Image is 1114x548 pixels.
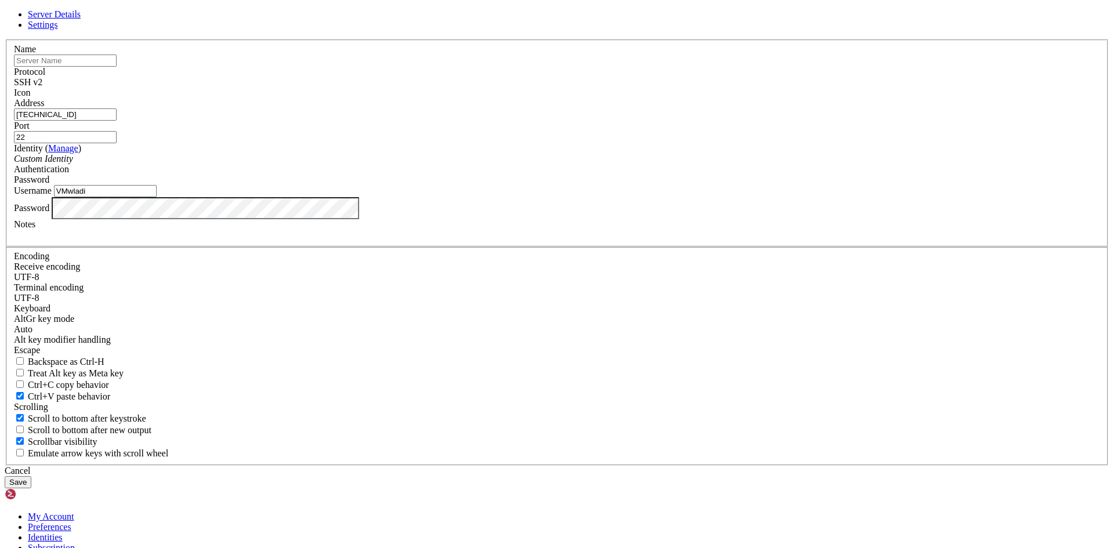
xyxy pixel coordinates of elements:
[16,369,24,376] input: Treat Alt key as Meta key
[14,67,45,77] label: Protocol
[14,324,32,334] span: Auto
[14,186,52,195] label: Username
[5,488,71,500] img: Shellngn
[14,293,39,303] span: UTF-8
[14,413,146,423] label: Whether to scroll to the bottom on any keystroke.
[14,293,1100,303] div: UTF-8
[54,185,157,197] input: Login Username
[14,143,81,153] label: Identity
[28,9,81,19] a: Server Details
[16,437,24,445] input: Scrollbar visibility
[16,426,24,433] input: Scroll to bottom after new output
[16,449,24,456] input: Emulate arrow keys with scroll wheel
[14,55,117,67] input: Server Name
[14,335,111,344] label: Controls how the Alt key is handled. Escape: Send an ESC prefix. 8-Bit: Add 128 to the typed char...
[14,272,1100,282] div: UTF-8
[14,108,117,121] input: Host Name or IP
[14,324,1100,335] div: Auto
[28,522,71,532] a: Preferences
[14,272,39,282] span: UTF-8
[14,154,1100,164] div: Custom Identity
[14,303,50,313] label: Keyboard
[14,44,36,54] label: Name
[28,413,146,423] span: Scroll to bottom after keystroke
[5,466,1109,476] div: Cancel
[28,368,124,378] span: Treat Alt key as Meta key
[28,448,168,458] span: Emulate arrow keys with scroll wheel
[28,511,74,521] a: My Account
[14,219,35,229] label: Notes
[45,143,81,153] span: ( )
[28,532,63,542] a: Identities
[28,380,109,390] span: Ctrl+C copy behavior
[16,380,24,388] input: Ctrl+C copy behavior
[14,282,84,292] label: The default terminal encoding. ISO-2022 enables character map translations (like graphics maps). ...
[16,357,24,365] input: Backspace as Ctrl-H
[14,380,109,390] label: Ctrl-C copies if true, send ^C to host if false. Ctrl-Shift-C sends ^C to host if true, copies if...
[14,391,110,401] label: Ctrl+V pastes if true, sends ^V to host if false. Ctrl+Shift+V sends ^V to host if true, pastes i...
[14,98,44,108] label: Address
[28,20,58,30] a: Settings
[14,175,49,184] span: Password
[16,392,24,400] input: Ctrl+V paste behavior
[14,164,69,174] label: Authentication
[14,131,117,143] input: Port Number
[14,437,97,447] label: The vertical scrollbar mode.
[14,345,40,355] span: Escape
[28,425,151,435] span: Scroll to bottom after new output
[28,437,97,447] span: Scrollbar visibility
[14,88,30,97] label: Icon
[14,175,1100,185] div: Password
[14,262,80,271] label: Set the expected encoding for data received from the host. If the encodings do not match, visual ...
[28,391,110,401] span: Ctrl+V paste behavior
[14,448,168,458] label: When using the alternative screen buffer, and DECCKM (Application Cursor Keys) is active, mouse w...
[14,77,1100,88] div: SSH v2
[28,357,104,366] span: Backspace as Ctrl-H
[14,251,49,261] label: Encoding
[5,476,31,488] button: Save
[48,143,78,153] a: Manage
[14,368,124,378] label: Whether the Alt key acts as a Meta key or as a distinct Alt key.
[14,357,104,366] label: If true, the backspace should send BS ('\x08', aka ^H). Otherwise the backspace key should send '...
[16,414,24,422] input: Scroll to bottom after keystroke
[14,77,42,87] span: SSH v2
[14,345,1100,355] div: Escape
[14,402,48,412] label: Scrolling
[14,154,73,164] i: Custom Identity
[14,202,49,212] label: Password
[14,121,30,130] label: Port
[14,425,151,435] label: Scroll to bottom after new output.
[14,314,74,324] label: Set the expected encoding for data received from the host. If the encodings do not match, visual ...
